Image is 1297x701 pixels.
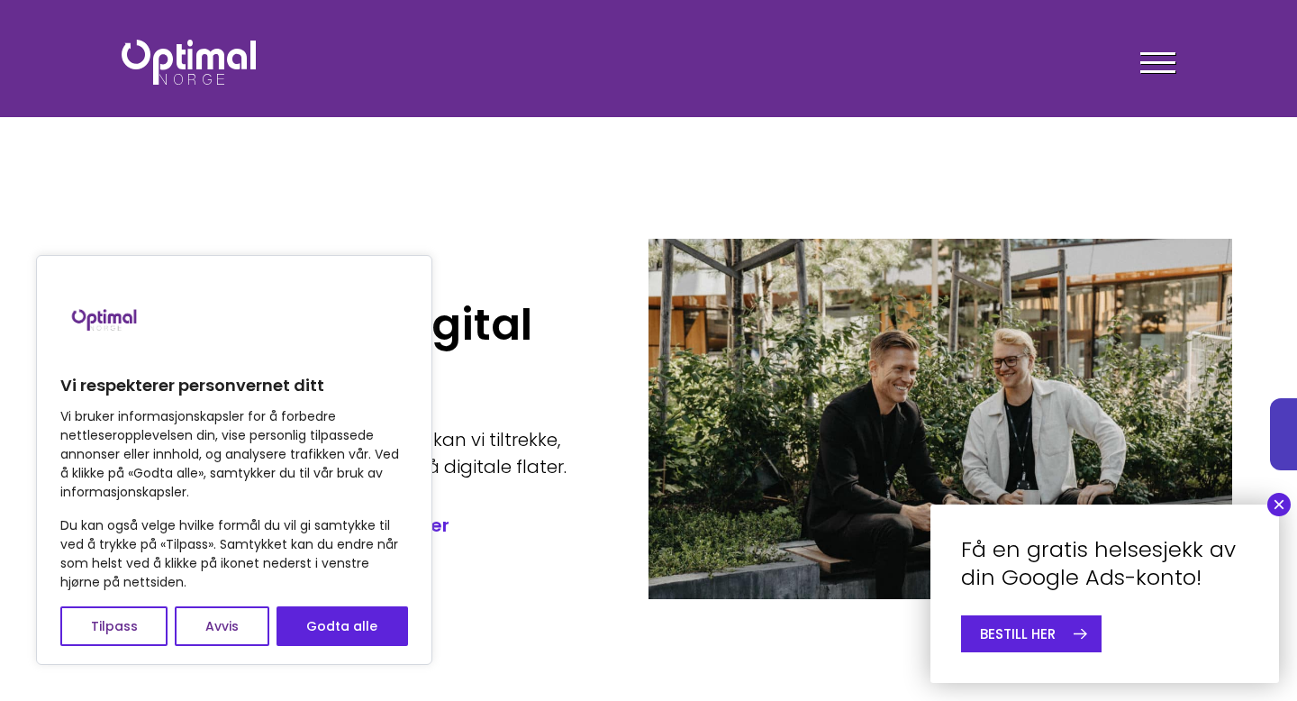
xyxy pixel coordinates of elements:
[122,40,256,85] img: Optimal Norge
[60,375,408,396] p: Vi respekterer personvernet ditt
[36,255,432,665] div: Vi respekterer personvernet ditt
[961,535,1248,591] h4: Få en gratis helsesjekk av din Google Ads-konto!
[277,606,408,646] button: Godta alle
[60,407,408,502] p: Vi bruker informasjonskapsler for å forbedre nettleseropplevelsen din, vise personlig tilpassede ...
[60,606,168,646] button: Tilpass
[1267,493,1291,516] button: Close
[175,606,268,646] button: Avvis
[60,274,150,364] img: Brand logo
[60,516,408,592] p: Du kan også velge hvilke formål du vil gi samtykke til ved å trykke på «Tilpass». Samtykket kan d...
[961,615,1102,652] a: BESTILL HER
